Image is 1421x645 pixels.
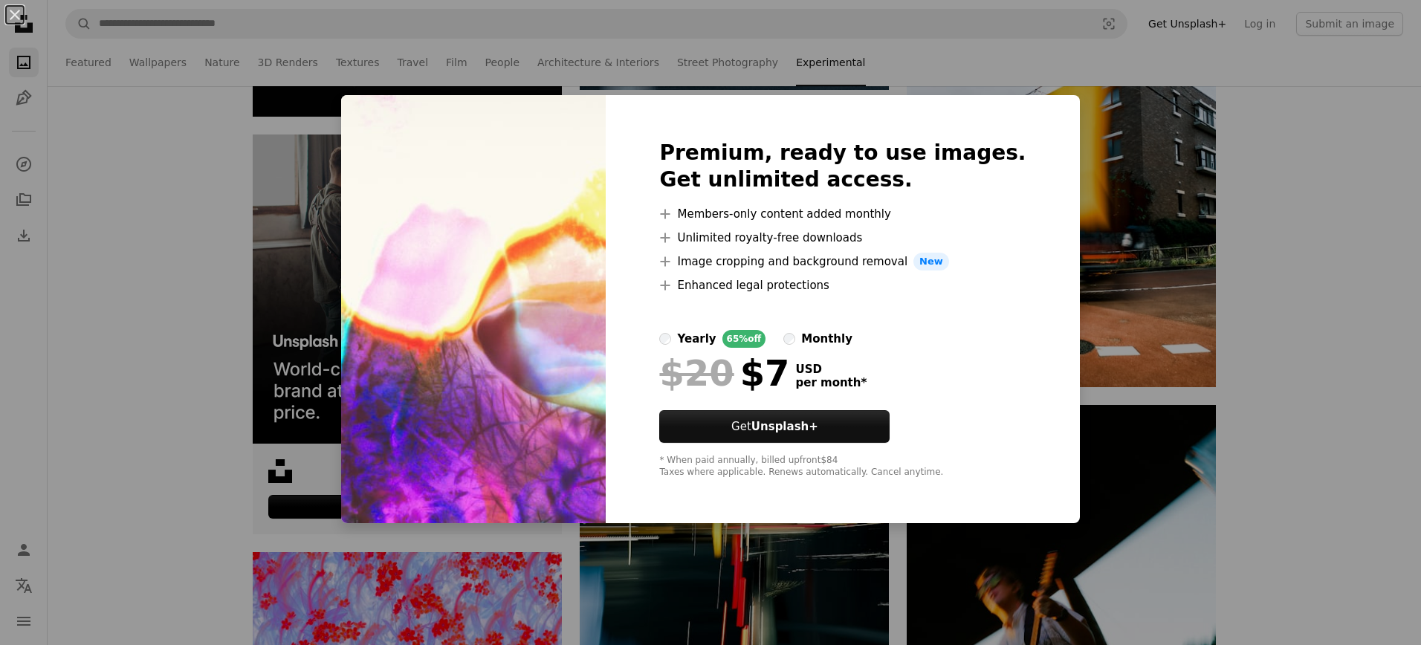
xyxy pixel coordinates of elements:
[751,420,818,433] strong: Unsplash+
[659,205,1026,223] li: Members-only content added monthly
[659,455,1026,479] div: * When paid annually, billed upfront $84 Taxes where applicable. Renews automatically. Cancel any...
[783,333,795,345] input: monthly
[659,333,671,345] input: yearly65%off
[659,354,734,392] span: $20
[722,330,766,348] div: 65% off
[795,363,867,376] span: USD
[801,330,852,348] div: monthly
[913,253,949,270] span: New
[659,410,890,443] button: GetUnsplash+
[659,140,1026,193] h2: Premium, ready to use images. Get unlimited access.
[659,229,1026,247] li: Unlimited royalty-free downloads
[659,354,789,392] div: $7
[659,276,1026,294] li: Enhanced legal protections
[795,376,867,389] span: per month *
[677,330,716,348] div: yearly
[341,95,606,523] img: premium_photo-1750672730887-a1cde942ca94
[659,253,1026,270] li: Image cropping and background removal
